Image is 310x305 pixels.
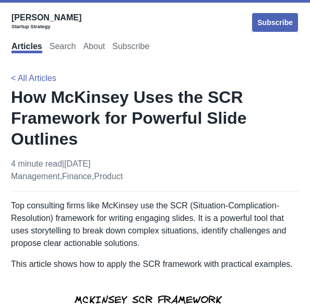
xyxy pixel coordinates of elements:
a: product [94,172,123,181]
a: [PERSON_NAME]Startup Strategy [11,10,81,30]
p: 4 minute read | [DATE] , , [11,158,123,183]
a: Articles [11,42,42,53]
a: finance [62,172,92,181]
a: management [11,172,59,181]
a: < All Articles [11,74,56,83]
a: About [83,42,105,53]
a: Subscribe [112,42,149,53]
p: This article shows how to apply the SCR framework with practical examples. [11,258,299,271]
span: [PERSON_NAME] [11,13,81,22]
p: Top consulting firms like McKinsey use the SCR (Situation-Complication-Resolution) framework for ... [11,200,299,250]
a: Search [50,42,76,53]
a: Subscribe [251,12,299,33]
div: Startup Strategy [11,24,81,30]
h1: How McKinsey Uses the SCR Framework for Powerful Slide Outlines [11,87,299,149]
